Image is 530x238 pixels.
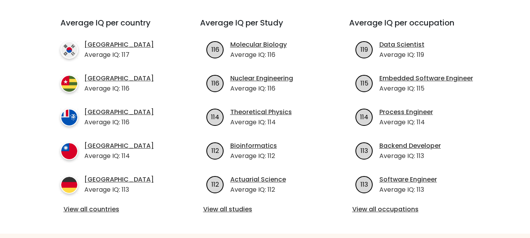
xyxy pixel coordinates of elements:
[379,74,473,83] a: Embedded Software Engineer
[211,112,219,121] text: 114
[230,118,292,127] p: Average IQ: 114
[230,185,286,194] p: Average IQ: 112
[361,180,368,189] text: 113
[84,50,154,60] p: Average IQ: 117
[361,146,368,155] text: 113
[379,185,437,194] p: Average IQ: 113
[211,78,219,87] text: 116
[230,107,292,117] a: Theoretical Physics
[84,175,154,184] a: [GEOGRAPHIC_DATA]
[60,41,78,59] img: country
[360,112,368,121] text: 114
[60,142,78,160] img: country
[349,18,479,37] h3: Average IQ per occupation
[60,18,172,37] h3: Average IQ per country
[379,107,433,117] a: Process Engineer
[230,175,286,184] a: Actuarial Science
[230,40,287,49] a: Molecular Biology
[84,151,154,161] p: Average IQ: 114
[84,74,154,83] a: [GEOGRAPHIC_DATA]
[360,78,368,87] text: 115
[60,75,78,93] img: country
[203,205,327,214] a: View all studies
[60,176,78,194] img: country
[200,18,330,37] h3: Average IQ per Study
[379,50,424,60] p: Average IQ: 119
[379,141,441,151] a: Backend Developer
[84,141,154,151] a: [GEOGRAPHIC_DATA]
[84,118,154,127] p: Average IQ: 116
[230,74,293,83] a: Nuclear Engineering
[84,185,154,194] p: Average IQ: 113
[230,50,287,60] p: Average IQ: 116
[230,141,277,151] a: Bioinformatics
[379,118,433,127] p: Average IQ: 114
[84,107,154,117] a: [GEOGRAPHIC_DATA]
[361,45,368,54] text: 119
[84,40,154,49] a: [GEOGRAPHIC_DATA]
[379,175,437,184] a: Software Engineer
[211,180,219,189] text: 112
[379,84,473,93] p: Average IQ: 115
[352,205,476,214] a: View all occupations
[211,146,219,155] text: 112
[211,45,219,54] text: 116
[60,109,78,126] img: country
[230,151,277,161] p: Average IQ: 112
[84,84,154,93] p: Average IQ: 116
[379,151,441,161] p: Average IQ: 113
[64,205,169,214] a: View all countries
[230,84,293,93] p: Average IQ: 116
[379,40,424,49] a: Data Scientist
